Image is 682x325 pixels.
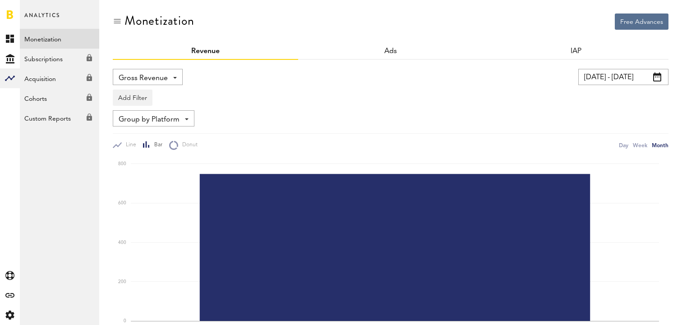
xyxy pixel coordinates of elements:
[18,6,62,14] span: Assistance
[150,141,162,149] span: Bar
[633,140,647,150] div: Week
[119,112,180,127] span: Group by Platform
[20,108,99,128] a: Custom Reports
[118,240,126,245] text: 400
[20,49,99,68] a: Subscriptions
[118,162,126,166] text: 800
[619,140,628,150] div: Day
[20,29,99,49] a: Monetization
[118,280,126,284] text: 200
[20,88,99,108] a: Cohorts
[122,141,136,149] span: Line
[20,68,99,88] a: Acquisition
[124,14,194,28] div: Monetization
[24,10,60,29] span: Analytics
[652,140,668,150] div: Month
[119,71,168,86] span: Gross Revenue
[571,48,581,55] a: IAP
[113,90,152,106] button: Add Filter
[191,48,220,55] a: Revenue
[615,14,668,30] button: Free Advances
[118,201,126,206] text: 600
[178,141,198,149] span: Donut
[384,48,397,55] span: Ads
[124,319,126,323] text: 0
